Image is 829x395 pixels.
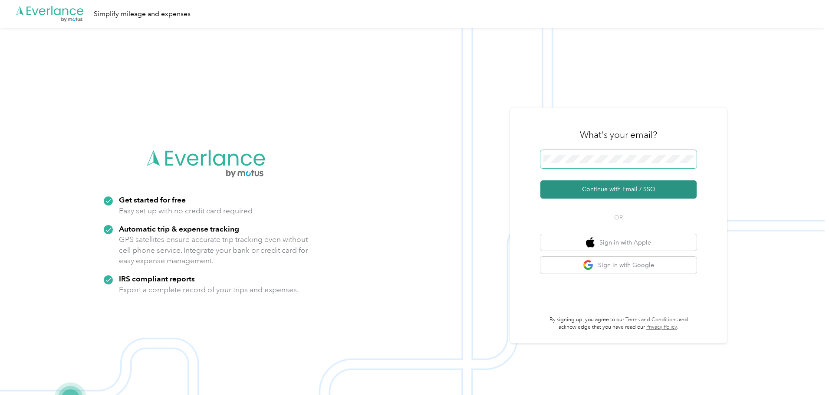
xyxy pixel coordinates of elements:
[119,234,309,266] p: GPS satellites ensure accurate trip tracking even without cell phone service. Integrate your bank...
[119,224,239,233] strong: Automatic trip & expense tracking
[119,195,186,204] strong: Get started for free
[625,317,678,323] a: Terms and Conditions
[603,213,634,222] span: OR
[580,129,657,141] h3: What's your email?
[540,180,697,199] button: Continue with Email / SSO
[540,234,697,251] button: apple logoSign in with Apple
[119,206,253,216] p: Easy set up with no credit card required
[646,324,677,330] a: Privacy Policy
[583,260,594,271] img: google logo
[119,284,299,295] p: Export a complete record of your trips and expenses.
[540,257,697,274] button: google logoSign in with Google
[586,237,595,248] img: apple logo
[94,9,191,20] div: Simplify mileage and expenses
[119,274,195,283] strong: IRS compliant reports
[540,316,697,331] p: By signing up, you agree to our and acknowledge that you have read our .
